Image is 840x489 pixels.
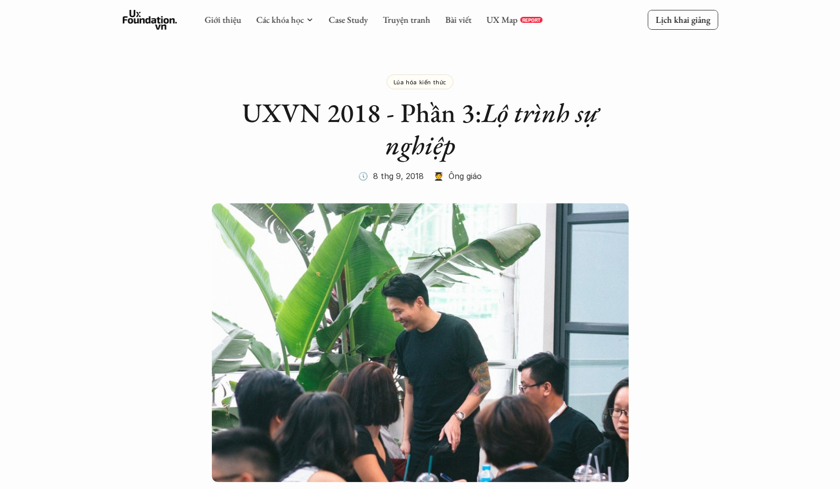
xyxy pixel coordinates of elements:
a: Các khóa học [256,14,304,25]
p: Lúa hóa kiến thức [393,78,447,85]
a: UX Map [486,14,517,25]
a: Truyện tranh [383,14,430,25]
p: 🕔 8 thg 9, 2018 [358,169,424,183]
p: REPORT [522,17,540,23]
a: REPORT [520,17,542,23]
a: Lịch khai giảng [647,10,718,29]
h1: UXVN 2018 - Phần 3: [222,97,619,161]
a: Bài viết [445,14,471,25]
p: 🧑‍🎓 Ông giáo [434,169,482,183]
a: Giới thiệu [204,14,241,25]
em: Lộ trình sự nghiệp [385,95,604,162]
p: Lịch khai giảng [655,14,710,25]
a: Case Study [328,14,368,25]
